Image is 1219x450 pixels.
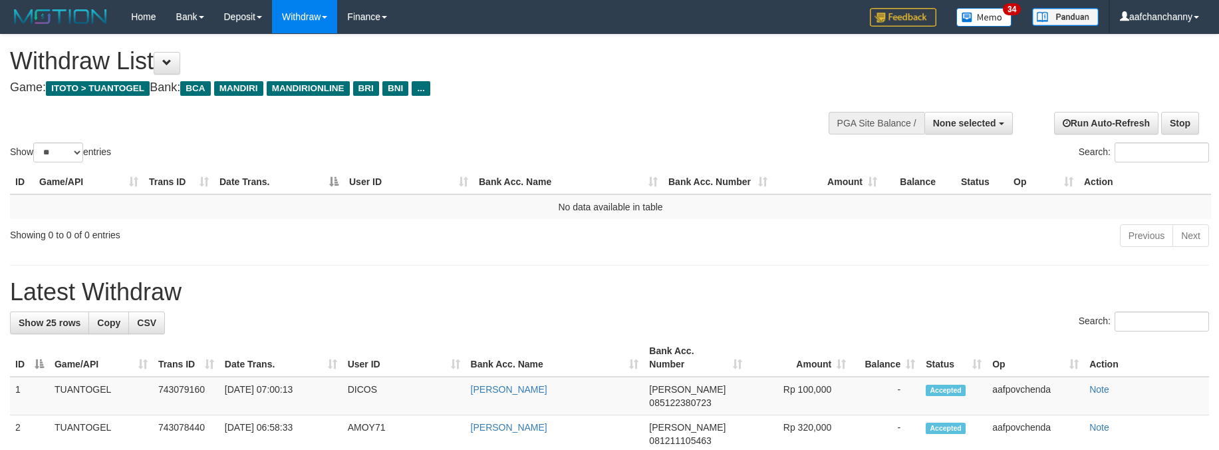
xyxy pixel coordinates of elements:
span: MANDIRI [214,81,263,96]
div: Showing 0 to 0 of 0 entries [10,223,498,242]
th: Action [1084,339,1209,377]
img: panduan.png [1032,8,1099,26]
input: Search: [1115,142,1209,162]
th: Balance: activate to sort column ascending [851,339,920,377]
span: MANDIRIONLINE [267,81,350,96]
span: [PERSON_NAME] [649,422,726,433]
td: TUANTOGEL [49,377,153,415]
th: Amount: activate to sort column ascending [747,339,851,377]
input: Search: [1115,312,1209,332]
h4: Game: Bank: [10,81,799,95]
th: User ID: activate to sort column ascending [342,339,466,377]
td: aafpovchenda [987,377,1084,415]
th: Date Trans.: activate to sort column ascending [219,339,342,377]
a: [PERSON_NAME] [471,384,547,395]
th: Trans ID: activate to sort column ascending [153,339,219,377]
td: 743079160 [153,377,219,415]
span: CSV [137,318,156,328]
span: BCA [180,81,210,96]
a: Show 25 rows [10,312,89,334]
label: Search: [1079,312,1209,332]
td: No data available in table [10,194,1211,219]
h1: Withdraw List [10,48,799,75]
a: Previous [1120,224,1173,247]
th: ID: activate to sort column descending [10,339,49,377]
td: Rp 100,000 [747,377,851,415]
img: Button%20Memo.svg [956,8,1012,27]
span: Accepted [926,385,966,396]
span: 34 [1003,3,1021,15]
a: Stop [1161,112,1199,134]
th: Status [956,170,1008,194]
span: Copy 085122380723 to clipboard [649,397,711,408]
a: Note [1089,422,1109,433]
span: BRI [353,81,379,96]
a: Note [1089,384,1109,395]
td: - [851,377,920,415]
span: Copy [97,318,120,328]
a: [PERSON_NAME] [471,422,547,433]
label: Show entries [10,142,111,162]
td: 1 [10,377,49,415]
a: CSV [128,312,165,334]
th: ID [10,170,34,194]
img: MOTION_logo.png [10,7,111,27]
th: Game/API: activate to sort column ascending [34,170,144,194]
th: Bank Acc. Number: activate to sort column ascending [663,170,773,194]
th: Op: activate to sort column ascending [1008,170,1079,194]
span: [PERSON_NAME] [649,384,726,395]
th: Op: activate to sort column ascending [987,339,1084,377]
th: Status: activate to sort column ascending [920,339,987,377]
th: User ID: activate to sort column ascending [344,170,474,194]
a: Run Auto-Refresh [1054,112,1158,134]
button: None selected [924,112,1013,134]
span: Copy 081211105463 to clipboard [649,435,711,446]
th: Date Trans.: activate to sort column descending [214,170,344,194]
span: Accepted [926,423,966,434]
h1: Latest Withdraw [10,279,1209,306]
span: ITOTO > TUANTOGEL [46,81,150,96]
th: Balance [882,170,956,194]
select: Showentries [33,142,83,162]
span: None selected [933,118,996,128]
th: Trans ID: activate to sort column ascending [144,170,214,194]
th: Game/API: activate to sort column ascending [49,339,153,377]
img: Feedback.jpg [870,8,936,27]
a: Next [1172,224,1209,247]
td: DICOS [342,377,466,415]
th: Bank Acc. Name: activate to sort column ascending [466,339,644,377]
a: Copy [88,312,129,334]
th: Bank Acc. Name: activate to sort column ascending [474,170,663,194]
span: Show 25 rows [19,318,80,328]
span: BNI [382,81,408,96]
td: [DATE] 07:00:13 [219,377,342,415]
label: Search: [1079,142,1209,162]
th: Action [1079,170,1211,194]
div: PGA Site Balance / [829,112,924,134]
span: ... [412,81,430,96]
th: Amount: activate to sort column ascending [773,170,882,194]
th: Bank Acc. Number: activate to sort column ascending [644,339,747,377]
